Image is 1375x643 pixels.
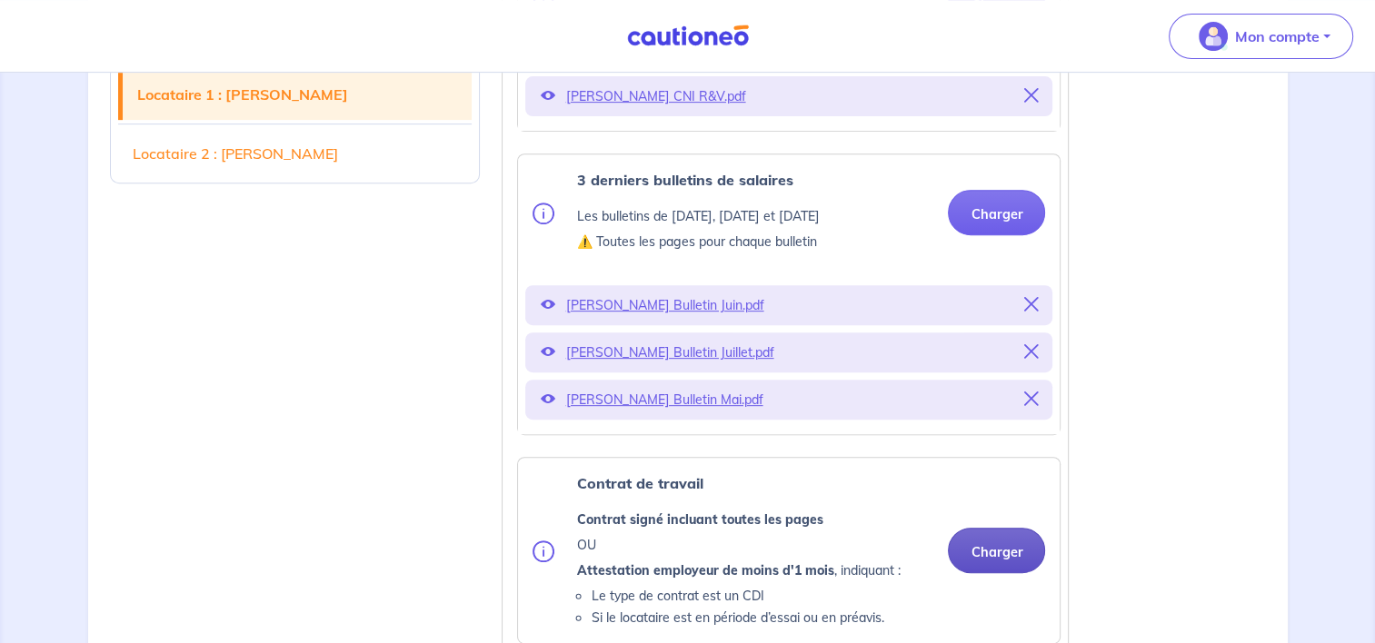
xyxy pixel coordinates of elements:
[591,585,900,607] li: Le type de contrat est un CDI
[123,69,473,120] a: Locataire 1 : [PERSON_NAME]
[576,562,833,579] strong: Attestation employeur de moins d'1 mois
[533,540,554,562] img: info.svg
[1023,292,1038,318] button: Supprimer
[576,205,819,227] p: Les bulletins de [DATE], [DATE] et [DATE]
[540,340,554,365] button: Voir
[540,84,554,109] button: Voir
[533,203,554,224] img: info.svg
[565,340,1012,365] p: [PERSON_NAME] Bulletin Juillet.pdf
[591,607,900,628] li: Si le locataire est en période d’essai ou en préavis.
[576,474,702,492] strong: Contrat de travail
[1023,387,1038,412] button: Supprimer
[118,128,473,179] a: Locataire 2 : [PERSON_NAME]
[540,292,554,318] button: Voir
[620,25,756,47] img: Cautioneo
[576,231,819,252] p: ⚠️ Toutes les pages pour chaque bulletin
[576,171,792,189] strong: 3 derniers bulletins de salaires
[517,153,1061,435] div: categoryName: pay-slip, userCategory: cdi
[1169,14,1353,59] button: illu_account_valid_menu.svgMon compte
[565,292,1012,318] p: [PERSON_NAME] Bulletin Juin.pdf
[1235,25,1320,47] p: Mon compte
[576,534,900,556] p: OU
[1023,84,1038,109] button: Supprimer
[576,511,822,528] strong: Contrat signé incluant toutes les pages
[1023,340,1038,365] button: Supprimer
[948,528,1045,573] button: Charger
[540,387,554,412] button: Voir
[565,387,1012,412] p: [PERSON_NAME] Bulletin Mai.pdf
[565,84,1012,109] p: [PERSON_NAME] CNI R&V.pdf
[576,559,900,581] p: , indiquant :
[948,190,1045,235] button: Charger
[1199,22,1228,51] img: illu_account_valid_menu.svg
